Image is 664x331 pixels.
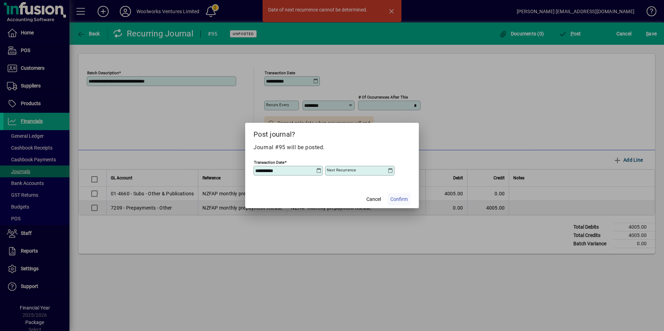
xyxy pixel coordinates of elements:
[254,160,284,165] mat-label: Transaction Date
[366,196,381,203] span: Cancel
[363,193,385,205] button: Cancel
[327,168,356,172] mat-label: Next recurrence
[245,123,419,143] h2: Post journal?
[388,193,410,205] button: Confirm
[254,143,410,152] p: Journal #95 will be posted.
[390,196,408,203] span: Confirm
